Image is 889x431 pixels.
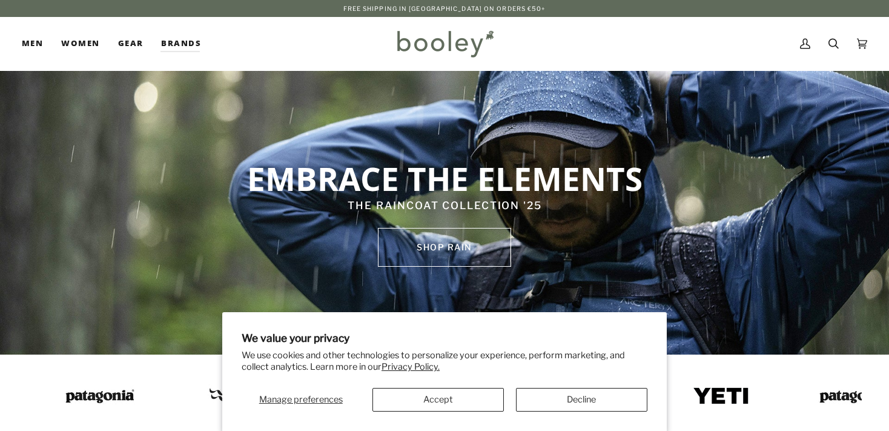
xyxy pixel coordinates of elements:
span: Gear [118,38,144,50]
p: EMBRACE THE ELEMENTS [184,158,706,198]
p: We use cookies and other technologies to personalize your experience, perform marketing, and coll... [242,350,647,373]
button: Accept [372,388,504,412]
span: Brands [161,38,201,50]
a: Gear [109,17,153,70]
h2: We value your privacy [242,332,647,344]
p: THE RAINCOAT COLLECTION '25 [184,198,706,214]
a: Brands [152,17,210,70]
p: Free Shipping in [GEOGRAPHIC_DATA] on Orders €50+ [343,4,546,13]
a: SHOP rain [378,228,511,267]
button: Decline [516,388,647,412]
span: Women [61,38,99,50]
a: Privacy Policy. [382,361,440,372]
span: Manage preferences [259,394,343,405]
span: Men [22,38,43,50]
a: Women [52,17,108,70]
button: Manage preferences [242,388,360,412]
a: Men [22,17,52,70]
img: Booley [392,26,498,61]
